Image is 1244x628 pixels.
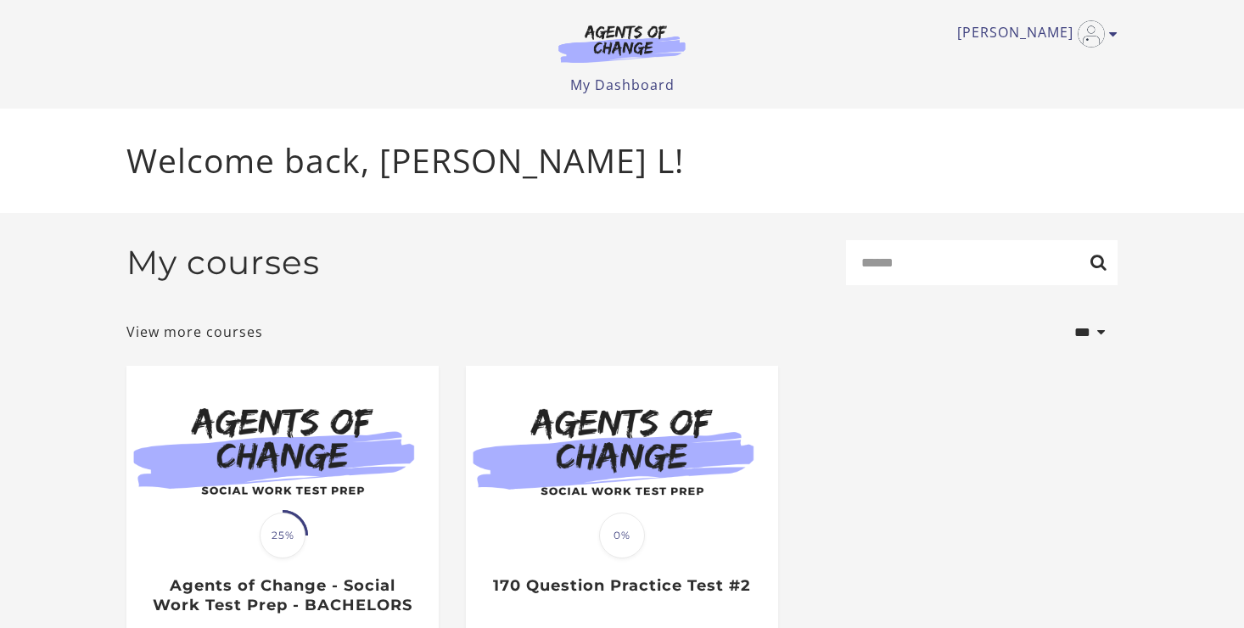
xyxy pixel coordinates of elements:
h3: Agents of Change - Social Work Test Prep - BACHELORS [144,576,420,614]
a: View more courses [126,322,263,342]
a: My Dashboard [570,76,675,94]
img: Agents of Change Logo [541,24,703,63]
span: 25% [260,513,305,558]
a: Toggle menu [957,20,1109,48]
span: 0% [599,513,645,558]
h3: 170 Question Practice Test #2 [484,576,759,596]
p: Welcome back, [PERSON_NAME] L! [126,136,1118,186]
h2: My courses [126,243,320,283]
